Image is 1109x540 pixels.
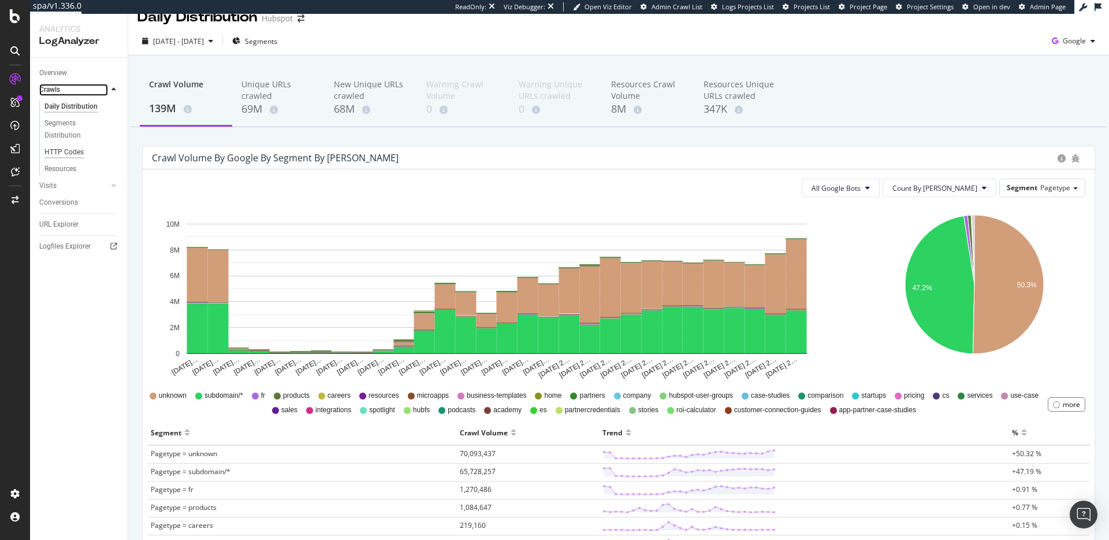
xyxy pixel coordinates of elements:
span: es [539,405,547,415]
div: 0 [519,102,593,117]
span: customer-connection-guides [734,405,821,415]
a: Open Viz Editor [573,2,632,12]
div: % [1012,423,1018,442]
a: Open in dev [962,2,1010,12]
div: ReadOnly: [455,2,486,12]
span: academy [493,405,522,415]
a: Logfiles Explorer [39,241,120,253]
span: integrations [315,405,351,415]
span: Admin Page [1030,2,1066,11]
text: 0 [176,350,180,358]
span: fr [261,391,265,401]
button: [DATE] - [DATE] [137,32,218,50]
div: 8M [611,102,685,117]
span: sales [281,405,297,415]
a: Project Page [839,2,887,12]
a: Resources [44,163,120,175]
div: Crawls [39,84,60,96]
div: Segment [151,423,181,442]
div: circle-info [1058,154,1066,162]
span: Logs Projects List [722,2,774,11]
div: Overview [39,67,67,79]
span: company [623,391,652,401]
button: Count By [PERSON_NAME] [883,179,996,197]
text: 6M [170,272,180,280]
span: comparison [807,391,843,401]
a: Segments Distribution [44,117,120,142]
div: URL Explorer [39,219,79,231]
text: 8M [170,246,180,254]
span: Projects List [794,2,830,11]
span: +0.77 % [1012,502,1037,512]
span: +47.19 % [1012,467,1041,476]
svg: A chart. [152,206,841,380]
div: New Unique URLs crawled [334,79,408,102]
div: Hubspot [262,13,293,24]
span: startups [861,391,886,401]
span: business-templates [467,391,526,401]
span: microapps [417,391,449,401]
div: Logfiles Explorer [39,241,91,253]
span: 1,084,647 [460,502,492,512]
span: Pagetype = unknown [151,449,217,458]
span: unknown [159,391,187,401]
div: Daily Distribution [44,101,98,113]
a: HTTP Codes [44,146,120,158]
div: Visits [39,180,57,192]
span: Count By Day [892,183,977,193]
span: Pagetype [1040,183,1070,193]
span: 65,728,257 [460,467,496,476]
div: 68M [334,102,408,117]
div: A chart. [865,206,1084,380]
span: Segment [1007,183,1037,193]
span: Project Page [850,2,887,11]
span: podcasts [448,405,475,415]
div: Segments Distribution [44,117,109,142]
div: Trend [602,423,623,442]
text: 4M [170,298,180,306]
text: 2M [170,324,180,332]
span: cs [942,391,949,401]
div: Open Intercom Messenger [1070,501,1097,528]
a: Projects List [783,2,830,12]
div: Warning Unique URLs crawled [519,79,593,102]
div: Warning Crawl Volume [426,79,500,102]
a: Conversions [39,197,120,209]
a: Visits [39,180,108,192]
span: +50.32 % [1012,449,1041,458]
div: Crawl Volume [460,423,508,442]
button: All Google Bots [802,179,880,197]
div: Resources [44,163,76,175]
span: app-partner-case-studies [839,405,916,415]
a: Crawls [39,84,108,96]
span: Pagetype = fr [151,484,193,494]
span: Google [1063,36,1086,46]
span: Project Settings [907,2,954,11]
span: Pagetype = subdomain/* [151,467,230,476]
span: spotlight [369,405,395,415]
span: careers [328,391,351,401]
text: 47.2% [912,284,932,293]
text: 10M [166,220,180,228]
div: more [1063,400,1080,409]
span: home [544,391,561,401]
a: URL Explorer [39,219,120,231]
a: Project Settings [896,2,954,12]
span: roi-calculator [676,405,716,415]
div: Crawl Volume [149,79,223,101]
div: Unique URLs crawled [241,79,315,102]
div: 69M [241,102,315,117]
div: arrow-right-arrow-left [297,14,304,23]
div: 139M [149,101,223,116]
a: Daily Distribution [44,101,120,113]
span: stories [638,405,658,415]
div: Resources Crawl Volume [611,79,685,102]
span: 1,270,486 [460,484,492,494]
span: 219,160 [460,520,486,530]
span: hubspot-user-groups [669,391,733,401]
span: products [283,391,310,401]
div: Conversions [39,197,78,209]
span: subdomain/* [204,391,243,401]
div: Analytics [39,23,118,35]
div: LogAnalyzer [39,35,118,48]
